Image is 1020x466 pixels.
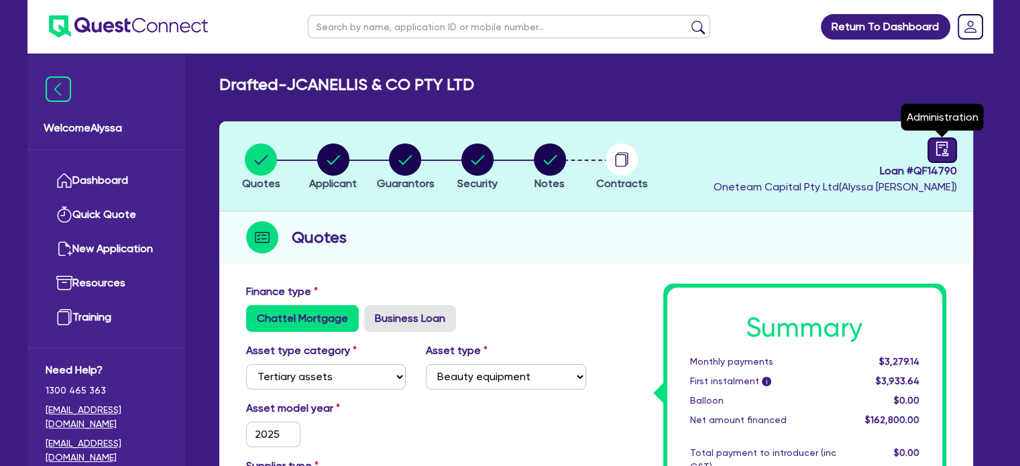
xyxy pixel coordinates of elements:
[46,362,167,378] span: Need Help?
[46,266,167,300] a: Resources
[533,143,567,192] button: Notes
[49,15,208,38] img: quest-connect-logo-blue
[56,275,72,291] img: resources
[680,355,846,369] div: Monthly payments
[864,414,919,425] span: $162,800.00
[821,14,950,40] a: Return To Dashboard
[714,180,957,193] span: Oneteam Capital Pty Ltd ( Alyssa [PERSON_NAME] )
[893,447,919,458] span: $0.00
[680,394,846,408] div: Balloon
[46,198,167,232] a: Quick Quote
[242,177,280,190] span: Quotes
[376,177,434,190] span: Guarantors
[46,384,167,398] span: 1300 465 363
[46,232,167,266] a: New Application
[457,143,498,192] button: Security
[457,177,498,190] span: Security
[309,177,357,190] span: Applicant
[46,300,167,335] a: Training
[56,207,72,223] img: quick-quote
[893,395,919,406] span: $0.00
[690,312,919,344] h1: Summary
[680,413,846,427] div: Net amount financed
[308,15,710,38] input: Search by name, application ID or mobile number...
[308,143,357,192] button: Applicant
[927,137,957,163] a: audit
[879,356,919,367] span: $3,279.14
[762,377,771,386] span: i
[714,163,957,179] span: Loan # QF14790
[219,75,474,95] h2: Drafted - JCANELLIS & CO PTY LTD
[935,141,950,156] span: audit
[534,177,565,190] span: Notes
[56,309,72,325] img: training
[875,375,919,386] span: $3,933.64
[246,343,357,359] label: Asset type category
[46,436,167,465] a: [EMAIL_ADDRESS][DOMAIN_NAME]
[680,374,846,388] div: First instalment
[241,143,281,192] button: Quotes
[426,343,488,359] label: Asset type
[236,400,416,416] label: Asset model year
[596,177,648,190] span: Contracts
[246,284,318,300] label: Finance type
[46,164,167,198] a: Dashboard
[46,76,71,102] img: icon-menu-close
[901,104,983,131] div: Administration
[44,120,169,136] span: Welcome Alyssa
[364,305,456,332] label: Business Loan
[46,403,167,431] a: [EMAIL_ADDRESS][DOMAIN_NAME]
[246,221,278,253] img: step-icon
[292,225,347,249] h2: Quotes
[246,305,359,332] label: Chattel Mortgage
[953,9,988,44] a: Dropdown toggle
[596,143,648,192] button: Contracts
[56,241,72,257] img: new-application
[376,143,435,192] button: Guarantors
